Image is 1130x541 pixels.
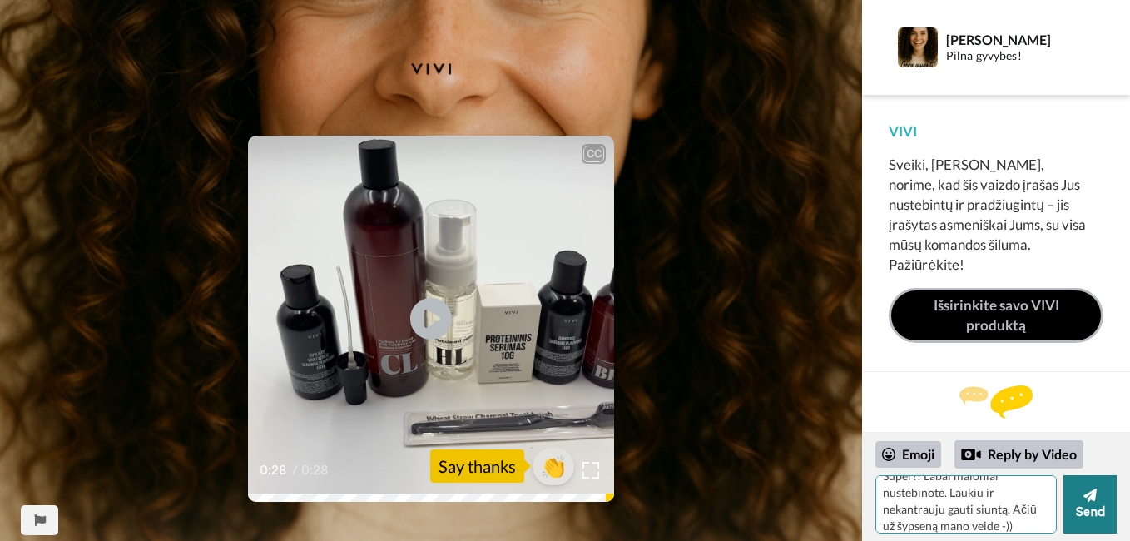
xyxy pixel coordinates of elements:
img: 82ca03c0-ae48-4968-b5c3-f088d9de5c8a [398,36,464,102]
textarea: Super!! Labai maloniai nustebinote. Laukiu ir nekantrauju gauti siuntą. Ačiū už šypseną mano veid... [875,475,1057,534]
div: [PERSON_NAME] [946,32,1085,47]
span: 0:28 [260,460,289,480]
div: Say thanks [430,449,524,483]
button: Send [1063,475,1117,534]
div: Send VIVI a reply. [885,401,1108,430]
div: Reply by Video [954,440,1083,469]
div: Reply by Video [961,444,981,464]
div: VIVI [889,122,1103,141]
a: Išsirinkite savo VIVI produktą [889,288,1103,344]
img: Profile Image [898,27,938,67]
button: 👏 [533,448,574,485]
span: 👏 [533,453,574,479]
span: / [292,460,298,480]
img: message.svg [959,385,1033,419]
div: Pilna gyvybes! [946,49,1085,63]
img: Full screen [582,462,599,479]
div: CC [583,146,604,162]
div: Emoji [875,441,941,468]
div: Sveiki, [PERSON_NAME], norime, kad šis vaizdo įrašas Jus nustebintų ir pradžiugintų – jis įrašyta... [889,155,1103,275]
span: 0:28 [301,460,330,480]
